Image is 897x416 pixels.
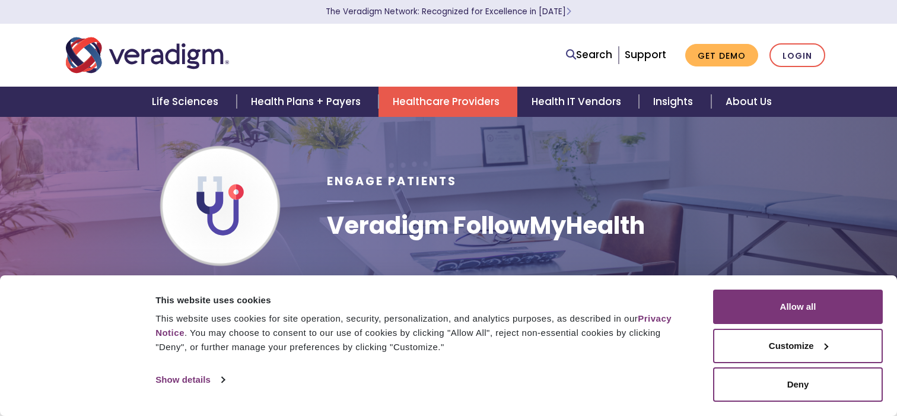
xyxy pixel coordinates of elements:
button: Deny [713,367,883,402]
div: This website uses cookies for site operation, security, personalization, and analytics purposes, ... [155,312,686,354]
span: Engage Patients [327,173,457,189]
a: Health IT Vendors [517,87,639,117]
span: Learn More [566,6,571,17]
a: Healthcare Providers [378,87,517,117]
button: Allow all [713,290,883,324]
a: Support [625,47,666,62]
a: Search [566,47,612,63]
a: Login [769,43,825,68]
a: Get Demo [685,44,758,67]
a: The Veradigm Network: Recognized for Excellence in [DATE]Learn More [326,6,571,17]
a: Health Plans + Payers [237,87,378,117]
button: Customize [713,329,883,363]
a: Show details [155,371,224,389]
img: Veradigm logo [66,36,229,75]
div: This website uses cookies [155,293,686,307]
a: About Us [711,87,786,117]
a: Insights [639,87,711,117]
h1: Veradigm FollowMyHealth [327,211,645,240]
a: Life Sciences [138,87,236,117]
